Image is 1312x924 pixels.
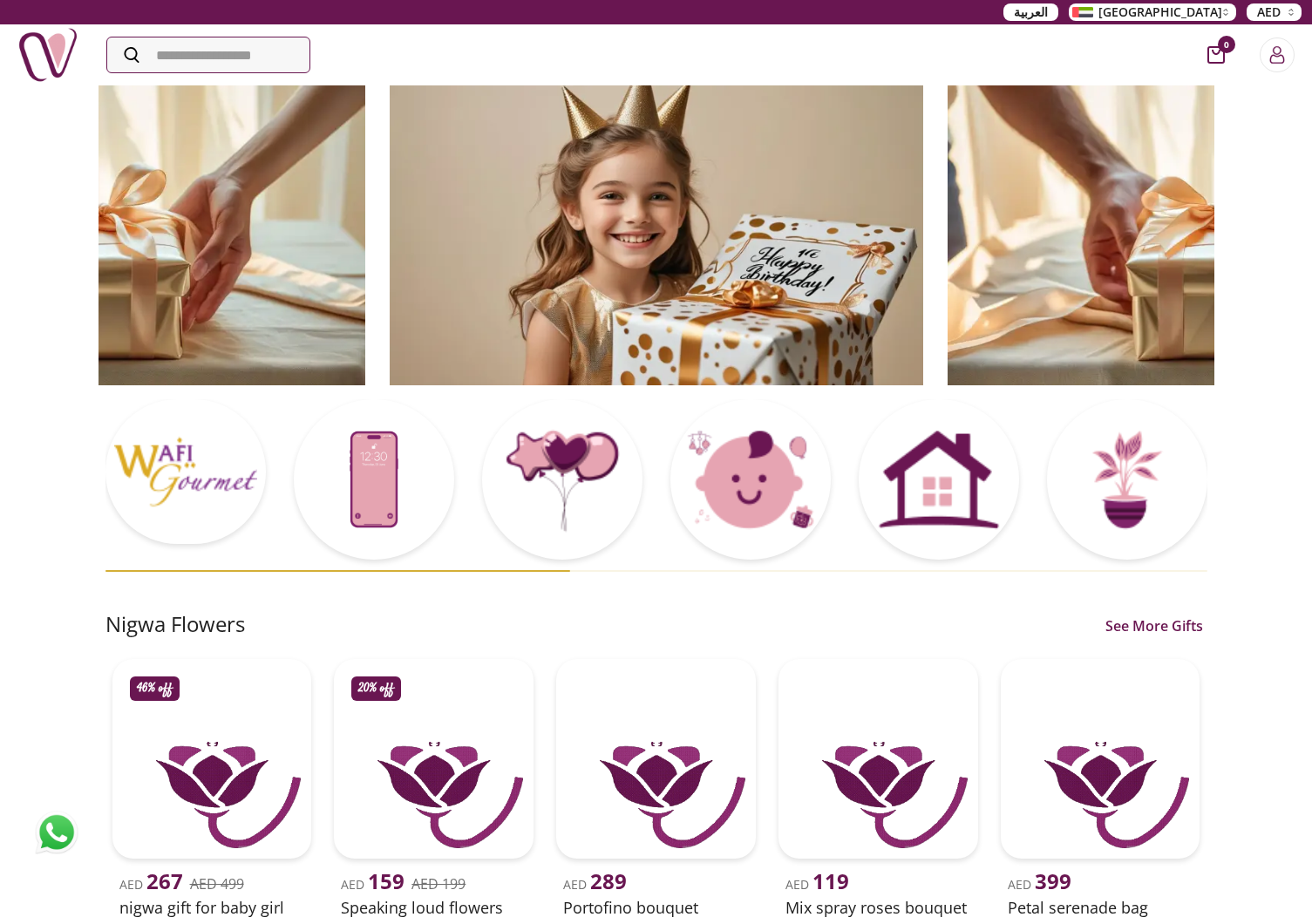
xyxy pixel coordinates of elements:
[1008,876,1071,893] span: AED
[1247,3,1302,21] button: AED
[341,895,527,920] h2: Speaking loud flowers
[105,399,266,547] a: Card Thumbnail
[785,876,849,893] span: AED
[137,680,173,697] p: 46%
[1207,46,1225,64] button: cart-button
[778,659,978,859] img: uae-gifts-Mix Spray Roses Bouquet
[107,37,309,72] input: Search
[334,659,534,859] img: uae-gifts-Speaking loud flowers
[105,652,319,923] a: uae-gifts-nigwa gift for baby girl46% offAED 267AED 499nigwa gift for baby girl
[1257,3,1281,21] span: AED
[1001,659,1200,859] img: uae-gifts-Petal Serenade Bag
[1072,7,1093,17] img: Arabic_dztd3n.png
[112,659,312,859] img: uae-gifts-nigwa gift for baby girl
[17,24,78,85] img: Nigwa-uae-gifts
[190,874,244,893] del: AED 499
[411,874,466,893] del: AED 199
[549,652,763,923] a: uae-gifts-Portofino BouquetAED 289Portofino bouquet
[670,399,831,563] a: Card Thumbnail
[1035,866,1071,895] span: 399
[1008,895,1193,920] h2: Petal serenade bag
[341,876,404,893] span: AED
[812,866,849,895] span: 119
[1101,615,1207,636] a: See More Gifts
[1260,37,1295,72] button: Login
[380,680,394,697] span: off
[1014,3,1048,21] span: العربية
[772,652,985,923] a: uae-gifts-Mix Spray Roses BouquetAED 119Mix spray roses bouquet
[785,895,971,920] h2: Mix spray roses bouquet
[119,895,305,920] h2: nigwa gift for baby girl
[1069,3,1236,21] button: [GEOGRAPHIC_DATA]
[482,399,642,563] a: Card Thumbnail
[556,659,756,859] img: uae-gifts-Portofino Bouquet
[358,680,394,697] p: 20%
[368,866,404,895] span: 159
[35,811,78,854] img: whatsapp
[563,895,749,920] h2: Portofino bouquet
[119,876,183,893] span: AED
[590,866,627,895] span: 289
[563,876,627,893] span: AED
[994,652,1207,923] a: uae-gifts-Petal Serenade BagAED 399Petal serenade bag
[1218,36,1235,53] span: 0
[1047,399,1207,563] a: Card Thumbnail
[859,399,1019,563] a: Card Thumbnail
[105,610,245,638] h2: Nigwa Flowers
[327,652,540,923] a: uae-gifts-Speaking loud flowers20% offAED 159AED 199Speaking loud flowers
[159,680,173,697] span: off
[294,399,454,563] a: Card Thumbnail
[146,866,183,895] span: 267
[1098,3,1222,21] span: [GEOGRAPHIC_DATA]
